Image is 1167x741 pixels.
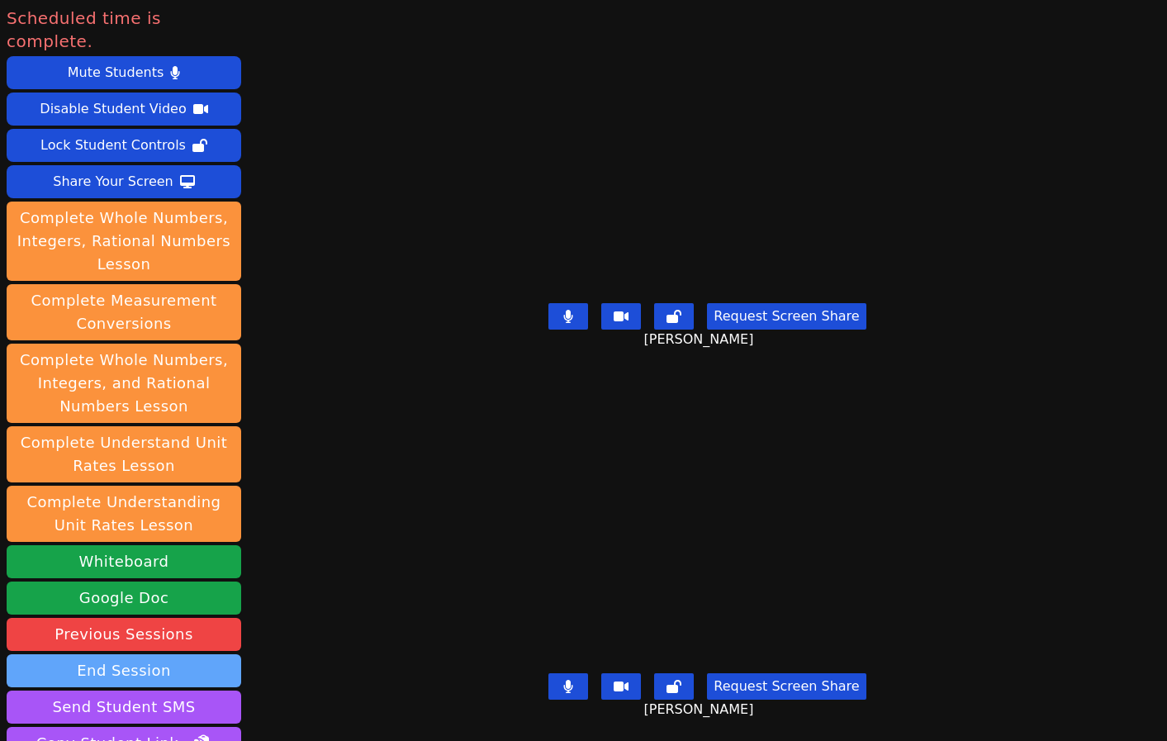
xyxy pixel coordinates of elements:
div: Disable Student Video [40,96,186,122]
button: Complete Understanding Unit Rates Lesson [7,486,241,542]
button: Complete Measurement Conversions [7,284,241,340]
div: Mute Students [68,59,164,86]
button: Complete Whole Numbers, Integers, Rational Numbers Lesson [7,202,241,281]
button: Lock Student Controls [7,129,241,162]
button: Complete Understand Unit Rates Lesson [7,426,241,482]
button: Request Screen Share [707,673,866,700]
button: Disable Student Video [7,93,241,126]
button: Whiteboard [7,545,241,578]
div: Share Your Screen [53,169,173,195]
button: Request Screen Share [707,303,866,330]
button: Complete Whole Numbers, Integers, and Rational Numbers Lesson [7,344,241,423]
button: End Session [7,654,241,687]
span: [PERSON_NAME] [643,700,757,720]
a: Google Doc [7,582,241,615]
button: Share Your Screen [7,165,241,198]
div: Lock Student Controls [40,132,186,159]
a: Previous Sessions [7,618,241,651]
span: Scheduled time is complete. [7,7,241,53]
button: Send Student SMS [7,691,241,724]
button: Mute Students [7,56,241,89]
span: [PERSON_NAME] [643,330,757,349]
